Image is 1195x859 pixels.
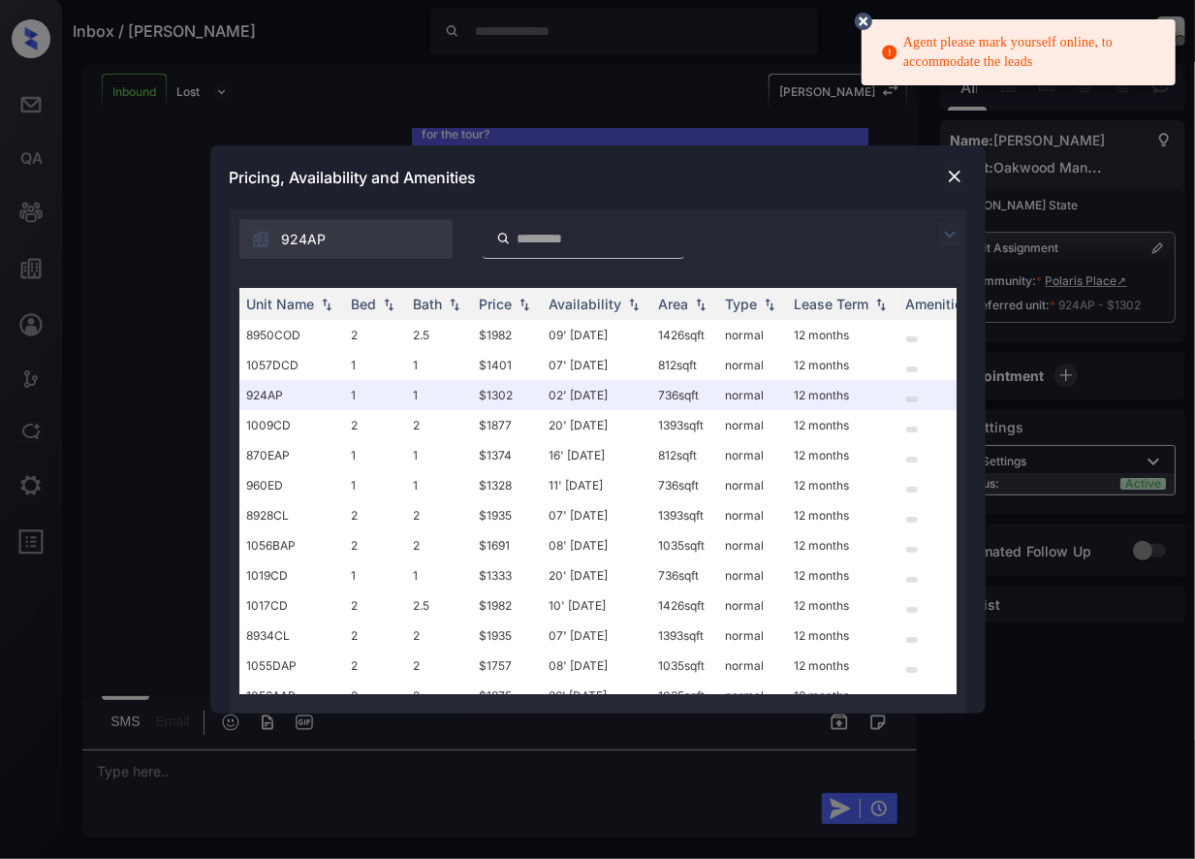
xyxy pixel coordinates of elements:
[906,296,971,312] div: Amenities
[651,350,718,380] td: 812 sqft
[480,296,513,312] div: Price
[659,296,689,312] div: Area
[472,500,542,530] td: $1935
[472,350,542,380] td: $1401
[718,440,787,470] td: normal
[472,320,542,350] td: $1982
[239,530,344,560] td: 1056BAP
[406,681,472,711] td: 2
[871,298,891,311] img: sorting
[344,651,406,681] td: 2
[787,681,898,711] td: 12 months
[718,681,787,711] td: normal
[718,320,787,350] td: normal
[472,560,542,590] td: $1333
[787,651,898,681] td: 12 months
[718,350,787,380] td: normal
[651,590,718,620] td: 1426 sqft
[542,590,651,620] td: 10' [DATE]
[787,590,898,620] td: 12 months
[938,223,961,246] img: icon-zuma
[247,296,315,312] div: Unit Name
[542,500,651,530] td: 07' [DATE]
[472,380,542,410] td: $1302
[718,530,787,560] td: normal
[787,560,898,590] td: 12 months
[726,296,758,312] div: Type
[472,530,542,560] td: $1691
[472,440,542,470] td: $1374
[718,410,787,440] td: normal
[651,320,718,350] td: 1426 sqft
[787,440,898,470] td: 12 months
[472,470,542,500] td: $1328
[787,380,898,410] td: 12 months
[651,560,718,590] td: 736 sqft
[945,167,964,186] img: close
[718,380,787,410] td: normal
[406,530,472,560] td: 2
[760,298,779,311] img: sorting
[379,298,398,311] img: sorting
[239,500,344,530] td: 8928CL
[542,651,651,681] td: 08' [DATE]
[414,296,443,312] div: Bath
[344,440,406,470] td: 1
[445,298,464,311] img: sorting
[344,380,406,410] td: 1
[787,410,898,440] td: 12 months
[542,350,651,380] td: 07' [DATE]
[651,410,718,440] td: 1393 sqft
[239,350,344,380] td: 1057DCD
[239,560,344,590] td: 1019CD
[472,620,542,651] td: $1935
[651,651,718,681] td: 1035 sqft
[317,298,336,311] img: sorting
[472,651,542,681] td: $1757
[542,560,651,590] td: 20' [DATE]
[406,620,472,651] td: 2
[239,440,344,470] td: 870EAP
[542,681,651,711] td: 26' [DATE]
[344,350,406,380] td: 1
[344,320,406,350] td: 2
[718,470,787,500] td: normal
[795,296,869,312] div: Lease Term
[406,350,472,380] td: 1
[344,560,406,590] td: 1
[239,320,344,350] td: 8950COD
[344,530,406,560] td: 2
[406,651,472,681] td: 2
[651,620,718,651] td: 1393 sqft
[718,590,787,620] td: normal
[651,681,718,711] td: 1035 sqft
[651,470,718,500] td: 736 sqft
[651,530,718,560] td: 1035 sqft
[787,350,898,380] td: 12 months
[787,320,898,350] td: 12 months
[718,500,787,530] td: normal
[550,296,622,312] div: Availability
[406,410,472,440] td: 2
[542,320,651,350] td: 09' [DATE]
[542,380,651,410] td: 02' [DATE]
[344,410,406,440] td: 2
[282,229,327,250] span: 924AP
[542,410,651,440] td: 20' [DATE]
[406,560,472,590] td: 1
[406,500,472,530] td: 2
[344,681,406,711] td: 2
[251,230,270,249] img: icon-zuma
[239,620,344,651] td: 8934CL
[239,410,344,440] td: 1009CD
[542,470,651,500] td: 11' [DATE]
[344,590,406,620] td: 2
[239,651,344,681] td: 1055DAP
[718,651,787,681] td: normal
[624,298,644,311] img: sorting
[542,440,651,470] td: 16' [DATE]
[787,500,898,530] td: 12 months
[472,410,542,440] td: $1877
[406,440,472,470] td: 1
[472,590,542,620] td: $1982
